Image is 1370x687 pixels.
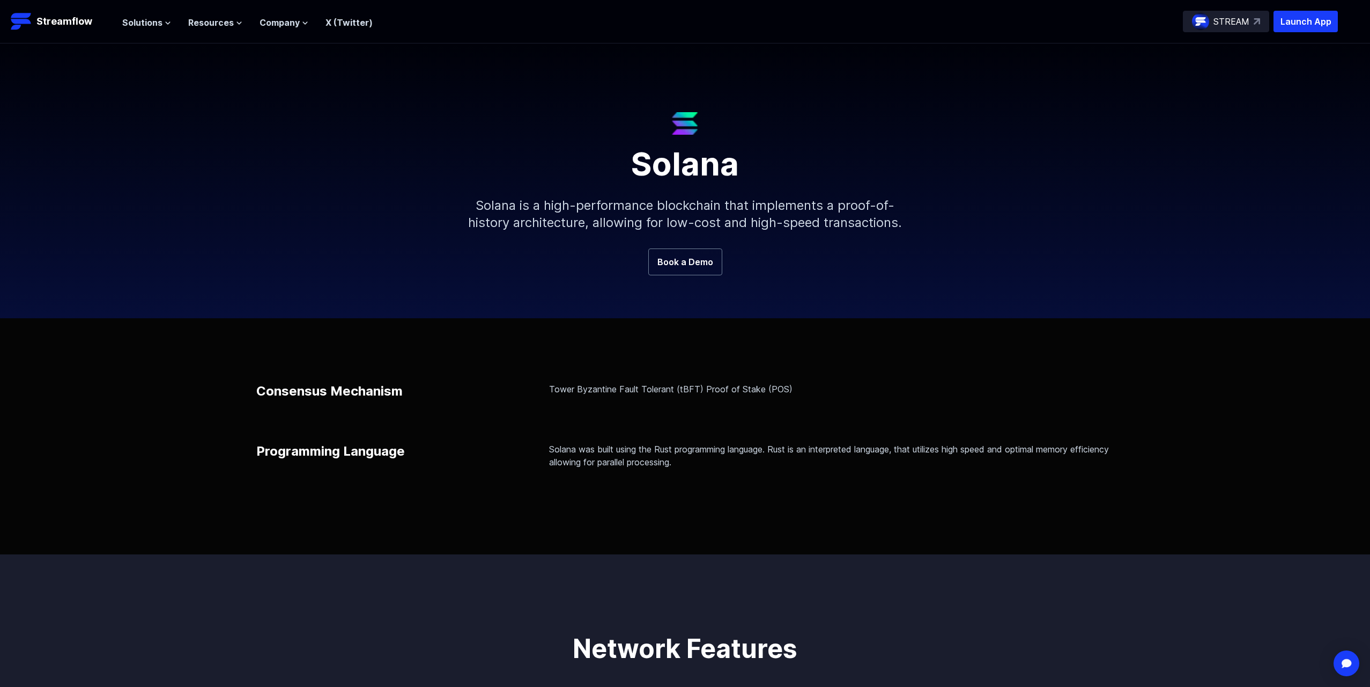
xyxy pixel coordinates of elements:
img: top-right-arrow.svg [1254,18,1260,25]
button: Solutions [122,16,171,29]
img: Streamflow Logo [11,11,32,32]
span: Resources [188,16,234,29]
p: Solana was built using the Rust programming language. Rust is an interpreted language, that utili... [549,443,1114,469]
span: Company [260,16,300,29]
a: Streamflow [11,11,112,32]
p: Consensus Mechanism [256,383,403,400]
img: streamflow-logo-circle.png [1192,13,1209,30]
div: Open Intercom Messenger [1334,651,1359,676]
a: Book a Demo [648,249,722,275]
h1: Solana [428,135,943,180]
p: STREAM [1213,15,1249,28]
img: Solana [672,112,698,135]
span: Solutions [122,16,162,29]
p: Streamflow [36,14,92,29]
p: Network Features [445,636,925,662]
button: Company [260,16,308,29]
a: STREAM [1183,11,1269,32]
p: Programming Language [256,443,405,460]
p: Tower Byzantine Fault Tolerant (tBFT) Proof of Stake (POS) [549,383,1114,396]
a: X (Twitter) [325,17,373,28]
button: Resources [188,16,242,29]
p: Solana is a high-performance blockchain that implements a proof-of-history architecture, allowing... [455,180,916,249]
button: Launch App [1273,11,1338,32]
